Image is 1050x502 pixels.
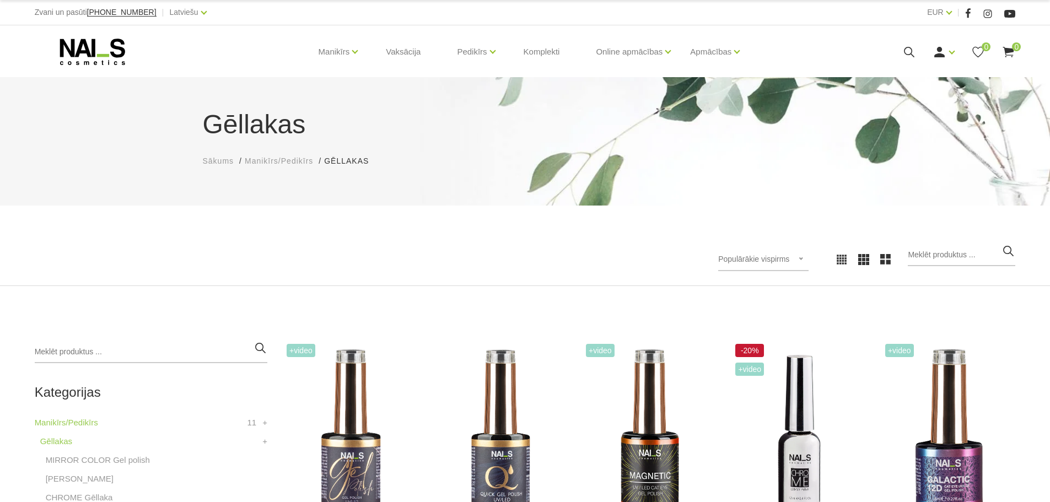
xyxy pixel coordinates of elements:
[46,472,114,485] a: [PERSON_NAME]
[40,435,72,448] a: Gēllakas
[262,435,267,448] a: +
[735,363,764,376] span: +Video
[35,341,267,363] input: Meklēt produktus ...
[908,244,1015,266] input: Meklēt produktus ...
[262,416,267,429] a: +
[35,416,98,429] a: Manikīrs/Pedikīrs
[162,6,164,19] span: |
[718,255,789,263] span: Populārākie vispirms
[1012,42,1021,51] span: 0
[35,385,267,400] h2: Kategorijas
[586,344,615,357] span: +Video
[957,6,960,19] span: |
[690,30,731,74] a: Apmācības
[324,155,380,167] li: Gēllakas
[982,42,990,51] span: 0
[245,155,313,167] a: Manikīrs/Pedikīrs
[885,344,914,357] span: +Video
[35,6,157,19] div: Zvani un pasūti
[971,45,985,59] a: 0
[515,25,569,78] a: Komplekti
[377,25,429,78] a: Vaksācija
[203,156,234,165] span: Sākums
[287,344,315,357] span: +Video
[170,6,198,19] a: Latviešu
[245,156,313,165] span: Manikīrs/Pedikīrs
[319,30,350,74] a: Manikīrs
[46,454,150,467] a: MIRROR COLOR Gel polish
[203,155,234,167] a: Sākums
[735,344,764,357] span: -20%
[596,30,663,74] a: Online apmācības
[87,8,157,17] a: [PHONE_NUMBER]
[927,6,944,19] a: EUR
[203,105,848,144] h1: Gēllakas
[247,416,256,429] span: 11
[1001,45,1015,59] a: 0
[457,30,487,74] a: Pedikīrs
